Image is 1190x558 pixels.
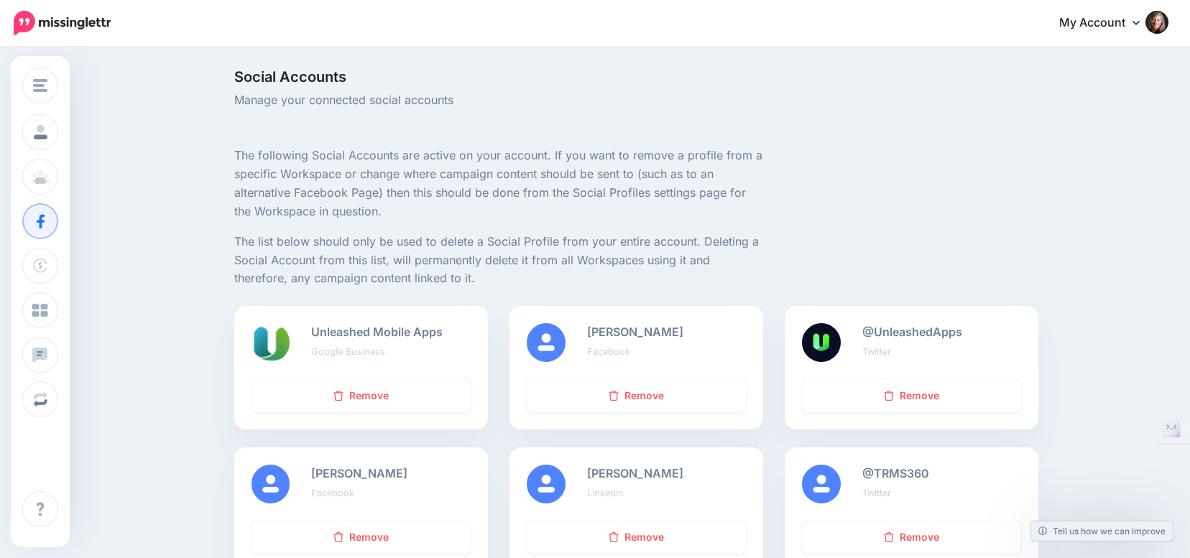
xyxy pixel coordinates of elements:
b: Unleashed Mobile Apps [311,325,443,339]
a: Remove [802,521,1021,554]
small: Twitter [862,346,891,357]
small: Facebook [311,488,354,498]
span: Manage your connected social accounts [234,91,764,110]
a: My Account [1045,6,1168,41]
small: Google Business [311,346,385,357]
b: [PERSON_NAME] [311,466,407,480]
img: user_default_image.png [802,465,841,503]
img: Missinglettr [14,11,111,35]
a: Remove [252,379,471,412]
a: Remove [802,379,1021,412]
img: user_default_image.png [527,323,566,362]
span: Social Accounts [234,70,764,84]
img: TGfC9lC2-26291.png [802,323,841,362]
p: The list below should only be used to delete a Social Profile from your entire account. Deleting ... [234,233,764,289]
img: menu.png [33,79,47,92]
img: user_default_image.png [252,465,290,503]
a: Remove [527,379,746,412]
img: user_default_image.png [527,465,566,503]
a: Remove [527,521,746,554]
img: AEdFTp76LLivbCoMmrltr9KWoKRe0PcglfnKLEA4zr3Cqws96-c-72448.png [252,323,290,362]
p: The following Social Accounts are active on your account. If you want to remove a profile from a ... [234,147,764,221]
a: Tell us how we can improve [1031,521,1173,541]
b: @UnleashedApps [862,325,962,339]
b: [PERSON_NAME] [587,325,683,339]
small: Twitter [862,488,891,498]
small: Facebook [587,346,630,357]
small: LinkedIn [587,488,624,498]
a: Remove [252,521,471,554]
b: @TRMS360 [862,466,929,480]
b: [PERSON_NAME] [587,466,683,480]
